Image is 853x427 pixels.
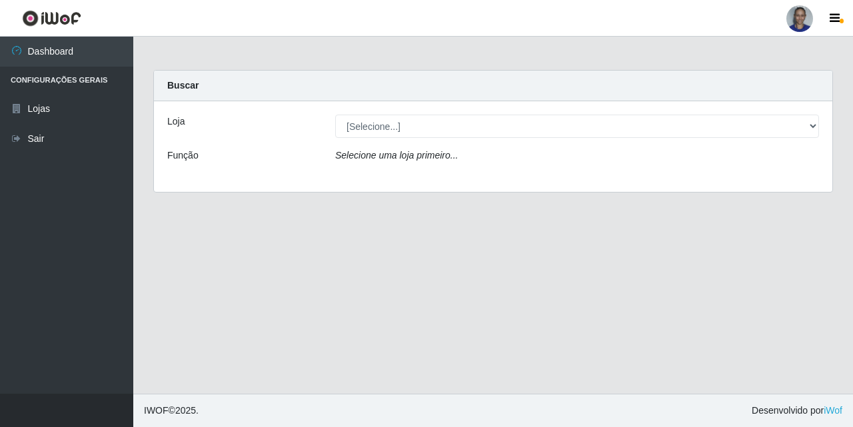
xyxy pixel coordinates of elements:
img: CoreUI Logo [22,10,81,27]
i: Selecione uma loja primeiro... [335,150,458,161]
label: Loja [167,115,185,129]
strong: Buscar [167,80,199,91]
span: Desenvolvido por [752,404,842,418]
span: IWOF [144,405,169,416]
a: iWof [824,405,842,416]
label: Função [167,149,199,163]
span: © 2025 . [144,404,199,418]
